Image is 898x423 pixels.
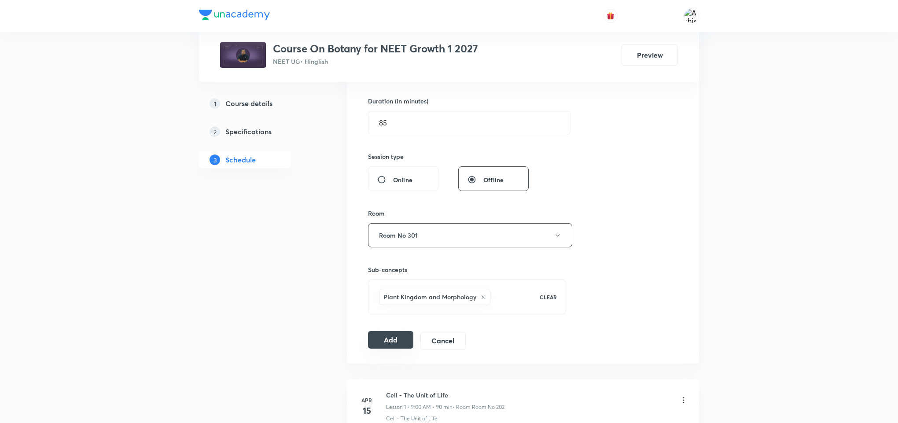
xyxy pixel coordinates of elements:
a: Company Logo [199,10,270,22]
p: Cell - The Unit of Life [386,415,438,423]
span: Online [393,175,412,184]
h6: Plant Kingdom and Morphology [383,292,476,302]
p: 1 [210,98,220,109]
h6: Session type [368,152,404,161]
h6: Sub-concepts [368,265,566,274]
img: Ashish Kumar [684,8,699,23]
p: 3 [210,154,220,165]
h6: Duration (in minutes) [368,96,428,106]
a: 1Course details [199,95,319,112]
input: 85 [368,111,570,134]
h6: Apr [358,396,375,404]
h6: Cell - The Unit of Life [386,390,504,400]
button: Cancel [420,332,466,349]
p: NEET UG • Hinglish [273,57,478,66]
img: e7ff613dd58149629cea177741d5416e.jpg [220,42,266,68]
button: Room No 301 [368,223,572,247]
p: 2 [210,126,220,137]
button: Add [368,331,413,349]
h5: Specifications [225,126,272,137]
img: avatar [607,12,615,20]
span: Offline [483,175,504,184]
p: CLEAR [540,293,557,301]
a: 2Specifications [199,123,319,140]
p: • Room Room No 202 [453,403,504,411]
button: avatar [604,9,618,23]
button: Preview [622,44,678,66]
p: Lesson 1 • 9:00 AM • 90 min [386,403,453,411]
h3: Course On Botany for NEET Growth 1 2027 [273,42,478,55]
img: Company Logo [199,10,270,20]
h4: 15 [358,404,375,417]
h5: Course details [225,98,272,109]
h6: Room [368,209,385,218]
h5: Schedule [225,154,256,165]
